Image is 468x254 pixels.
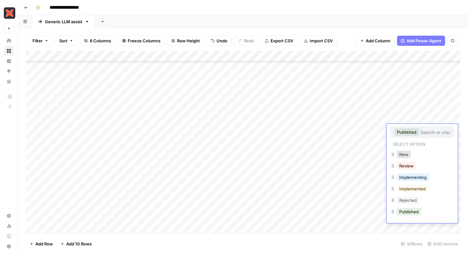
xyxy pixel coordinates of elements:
button: Implementing [397,173,429,181]
div: Generic LLM assist [45,18,82,25]
button: Help + Support [4,241,14,251]
p: Select option [390,140,428,147]
div: 30 Rows [398,239,425,249]
div: 6/8 Columns [425,239,460,249]
div: Implemented [390,184,454,195]
span: 8 Columns [90,38,111,44]
div: Implementing [390,172,454,184]
button: Redo [234,36,258,46]
span: Import CSV [310,38,333,44]
img: Marketing - dbt Labs Logo [4,7,15,19]
button: Row Height [167,36,204,46]
a: Your Data [4,76,14,87]
a: Home [4,36,14,46]
button: Sort [55,36,77,46]
a: Opportunities [4,66,14,76]
button: Workspace: Marketing - dbt Labs [4,5,14,21]
button: Published [397,208,421,215]
button: Published [394,128,419,136]
button: Add 10 Rows [57,239,96,249]
button: Add Row [26,239,57,249]
button: Import CSV [300,36,337,46]
button: Review [397,162,416,170]
span: Add Row [35,241,53,247]
div: Published [390,207,454,218]
span: Freeze Columns [128,38,160,44]
span: Add Column [366,38,390,44]
button: Undo [207,36,231,46]
a: Insights [4,56,14,66]
input: Search or create [420,129,450,135]
button: New [397,151,411,158]
button: Add Column [356,36,394,46]
button: 8 Columns [80,36,115,46]
span: Filter [32,38,43,44]
span: Undo [216,38,227,44]
button: Freeze Columns [118,36,165,46]
button: Rejected [397,196,419,204]
span: Add 10 Rows [66,241,92,247]
span: Row Height [177,38,200,44]
button: Add Power Agent [397,36,445,46]
button: Filter [28,36,53,46]
span: Export CSV [271,38,293,44]
a: Browse [4,46,14,56]
button: Export CSV [261,36,297,46]
span: Redo [244,38,254,44]
div: Review [390,161,454,172]
button: Implemented [397,185,428,193]
a: Generic LLM assist [32,15,95,28]
div: Rejected [390,195,454,207]
a: Usage [4,221,14,231]
a: Settings [4,211,14,221]
a: Learning Hub [4,231,14,241]
div: New [390,149,454,161]
span: Add Power Agent [407,38,441,44]
span: Sort [59,38,67,44]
